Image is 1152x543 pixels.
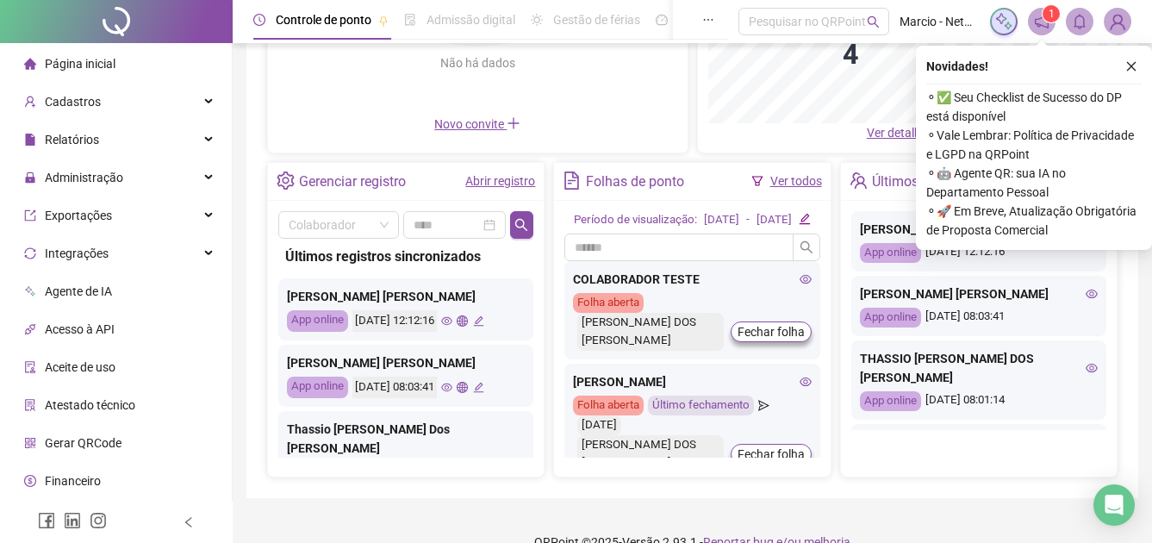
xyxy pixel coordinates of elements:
[287,377,348,398] div: App online
[45,209,112,222] span: Exportações
[287,287,525,306] div: [PERSON_NAME] [PERSON_NAME]
[378,16,389,26] span: pushpin
[770,174,822,188] a: Ver todos
[994,12,1013,31] img: sparkle-icon.fc2bf0ac1784a2077858766a79e2daf3.svg
[577,435,723,473] div: [PERSON_NAME] DOS [PERSON_NAME]
[473,382,484,393] span: edit
[577,313,723,351] div: [PERSON_NAME] DOS [PERSON_NAME]
[1043,5,1060,22] sup: 1
[926,202,1142,240] span: ⚬ 🚀 Em Breve, Atualização Obrigatória de Proposta Comercial
[457,382,468,393] span: global
[1034,14,1049,29] span: notification
[253,14,265,26] span: clock-circle
[573,396,644,415] div: Folha aberta
[860,243,921,263] div: App online
[183,516,195,528] span: left
[586,167,684,197] div: Folhas de ponto
[573,293,644,313] div: Folha aberta
[648,396,754,415] div: Último fechamento
[563,172,581,190] span: file-text
[352,310,437,332] div: [DATE] 12:12:16
[867,16,880,28] span: search
[45,360,115,374] span: Aceite de uso
[850,172,868,190] span: team
[45,398,135,412] span: Atestado técnico
[799,213,810,224] span: edit
[1125,60,1137,72] span: close
[738,322,805,341] span: Fechar folha
[24,399,36,411] span: solution
[867,126,933,140] span: Ver detalhes
[738,445,805,464] span: Fechar folha
[1072,14,1087,29] span: bell
[577,415,621,435] div: [DATE]
[800,240,813,254] span: search
[926,126,1142,164] span: ⚬ Vale Lembrar: Política de Privacidade e LGPD na QRPoint
[287,420,525,458] div: Thassio [PERSON_NAME] Dos [PERSON_NAME]
[702,14,714,26] span: ellipsis
[352,377,437,398] div: [DATE] 08:03:41
[398,53,557,72] div: Não há dados
[926,57,988,76] span: Novidades !
[276,13,371,27] span: Controle de ponto
[751,175,763,187] span: filter
[573,270,811,289] div: COLABORADOR TESTE
[434,117,520,131] span: Novo convite
[45,474,101,488] span: Financeiro
[64,512,81,529] span: linkedin
[860,220,1098,239] div: [PERSON_NAME] [PERSON_NAME]
[757,211,792,229] div: [DATE]
[38,512,55,529] span: facebook
[1049,8,1055,20] span: 1
[1105,9,1130,34] img: 88154
[24,361,36,373] span: audit
[24,323,36,335] span: api
[573,372,811,391] div: [PERSON_NAME]
[24,58,36,70] span: home
[656,14,668,26] span: dashboard
[24,96,36,108] span: user-add
[441,315,452,327] span: eye
[24,172,36,184] span: lock
[45,95,101,109] span: Cadastros
[24,475,36,487] span: dollar
[860,349,1098,387] div: THASSIO [PERSON_NAME] DOS [PERSON_NAME]
[285,246,526,267] div: Últimos registros sincronizados
[277,172,295,190] span: setting
[24,247,36,259] span: sync
[45,133,99,147] span: Relatórios
[867,126,948,140] a: Ver detalhes down
[704,211,739,229] div: [DATE]
[287,310,348,332] div: App online
[926,164,1142,202] span: ⚬ 🤖 Agente QR: sua IA no Departamento Pessoal
[90,512,107,529] span: instagram
[800,376,812,388] span: eye
[24,209,36,222] span: export
[531,14,543,26] span: sun
[574,211,697,229] div: Período de visualização:
[860,391,921,411] div: App online
[473,315,484,327] span: edit
[441,382,452,393] span: eye
[507,116,520,130] span: plus
[287,353,525,372] div: [PERSON_NAME] [PERSON_NAME]
[860,391,1098,411] div: [DATE] 08:01:14
[860,308,1098,328] div: [DATE] 08:03:41
[24,134,36,146] span: file
[45,322,115,336] span: Acesso à API
[1093,484,1135,526] div: Open Intercom Messenger
[860,308,921,328] div: App online
[45,171,123,184] span: Administração
[731,321,812,342] button: Fechar folha
[24,437,36,449] span: qrcode
[45,57,115,71] span: Página inicial
[45,247,109,260] span: Integrações
[45,284,112,298] span: Agente de IA
[926,88,1142,126] span: ⚬ ✅ Seu Checklist de Sucesso do DP está disponível
[514,218,528,232] span: search
[800,273,812,285] span: eye
[427,13,515,27] span: Admissão digital
[457,315,468,327] span: global
[746,211,750,229] div: -
[299,167,406,197] div: Gerenciar registro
